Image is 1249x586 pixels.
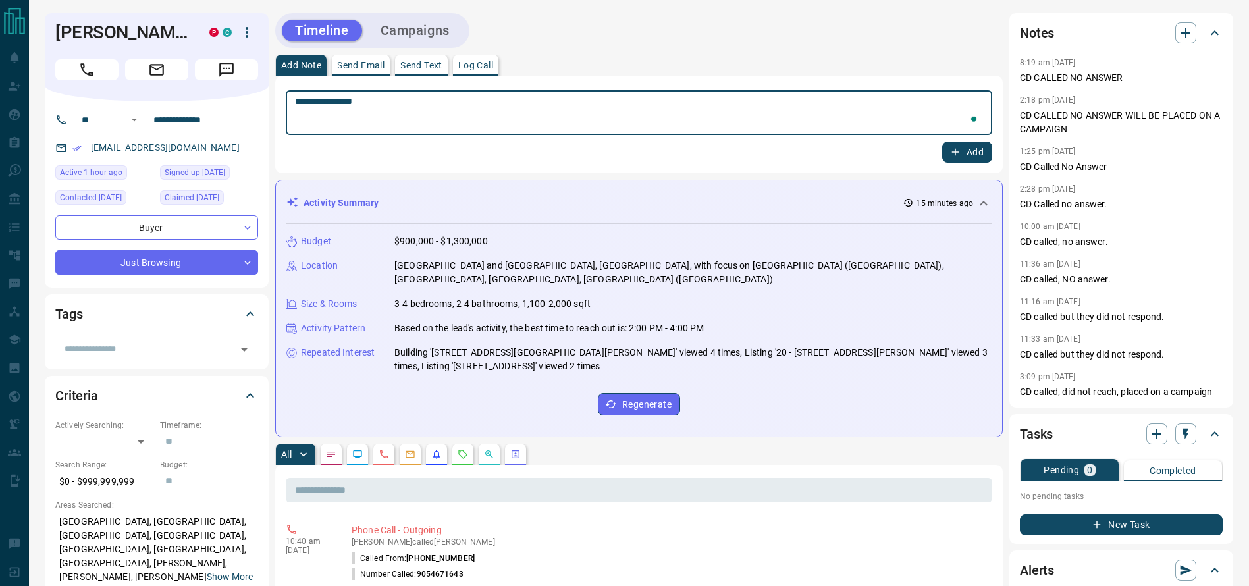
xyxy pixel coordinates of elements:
[394,259,992,286] p: [GEOGRAPHIC_DATA] and [GEOGRAPHIC_DATA], [GEOGRAPHIC_DATA], with focus on [GEOGRAPHIC_DATA] ([GEO...
[195,59,258,80] span: Message
[165,166,225,179] span: Signed up [DATE]
[1020,310,1223,324] p: CD called but they did not respond.
[301,259,338,273] p: Location
[1020,423,1053,444] h2: Tasks
[394,321,704,335] p: Based on the lead's activity, the best time to reach out is: 2:00 PM - 4:00 PM
[286,546,332,555] p: [DATE]
[55,59,119,80] span: Call
[301,234,331,248] p: Budget
[352,537,987,546] p: [PERSON_NAME] called [PERSON_NAME]
[91,142,240,153] a: [EMAIL_ADDRESS][DOMAIN_NAME]
[1020,95,1076,105] p: 2:18 pm [DATE]
[1150,466,1196,475] p: Completed
[352,568,464,580] p: Number Called:
[301,346,375,360] p: Repeated Interest
[301,321,365,335] p: Activity Pattern
[352,523,987,537] p: Phone Call - Outgoing
[1087,466,1092,475] p: 0
[1020,58,1076,67] p: 8:19 am [DATE]
[352,552,475,564] p: Called From:
[1020,109,1223,136] p: CD CALLED NO ANSWER WILL BE PLACED ON A CAMPAIGN
[207,570,253,584] button: Show More
[126,112,142,128] button: Open
[304,196,379,210] p: Activity Summary
[1020,385,1223,399] p: CD called, did not reach, placed on a campaign
[352,449,363,460] svg: Lead Browsing Activity
[55,190,153,209] div: Thu Oct 09 2025
[484,449,494,460] svg: Opportunities
[223,28,232,37] div: condos.ca
[1020,147,1076,156] p: 1:25 pm [DATE]
[281,450,292,459] p: All
[942,142,992,163] button: Add
[55,385,98,406] h2: Criteria
[1020,334,1080,344] p: 11:33 am [DATE]
[286,191,992,215] div: Activity Summary15 minutes ago
[55,459,153,471] p: Search Range:
[301,297,358,311] p: Size & Rooms
[72,144,82,153] svg: Email Verified
[1020,259,1080,269] p: 11:36 am [DATE]
[165,191,219,204] span: Claimed [DATE]
[1020,554,1223,586] div: Alerts
[282,20,362,41] button: Timeline
[1020,184,1076,194] p: 2:28 pm [DATE]
[458,449,468,460] svg: Requests
[394,234,488,248] p: $900,000 - $1,300,000
[125,59,188,80] span: Email
[431,449,442,460] svg: Listing Alerts
[1020,372,1076,381] p: 3:09 pm [DATE]
[55,298,258,330] div: Tags
[1020,514,1223,535] button: New Task
[458,61,493,70] p: Log Call
[1020,71,1223,85] p: CD CALLED NO ANSWER
[1020,222,1080,231] p: 10:00 am [DATE]
[417,570,464,579] span: 9054671643
[916,198,973,209] p: 15 minutes ago
[1020,235,1223,249] p: CD called, no answer.
[1020,160,1223,174] p: CD Called No Answer
[60,166,122,179] span: Active 1 hour ago
[55,471,153,493] p: $0 - $999,999,999
[1020,560,1054,581] h2: Alerts
[55,250,258,275] div: Just Browsing
[379,449,389,460] svg: Calls
[326,449,336,460] svg: Notes
[1020,22,1054,43] h2: Notes
[598,393,680,415] button: Regenerate
[1020,348,1223,361] p: CD called but they did not respond.
[286,537,332,546] p: 10:40 am
[281,61,321,70] p: Add Note
[1020,297,1080,306] p: 11:16 am [DATE]
[1020,198,1223,211] p: CD Called no answer.
[160,165,258,184] div: Wed Jan 15 2020
[510,449,521,460] svg: Agent Actions
[1020,418,1223,450] div: Tasks
[60,191,122,204] span: Contacted [DATE]
[55,304,82,325] h2: Tags
[160,459,258,471] p: Budget:
[160,190,258,209] div: Thu Jul 02 2020
[1044,466,1079,475] p: Pending
[55,22,190,43] h1: [PERSON_NAME]
[55,165,153,184] div: Tue Oct 14 2025
[367,20,463,41] button: Campaigns
[55,499,258,511] p: Areas Searched:
[400,61,442,70] p: Send Text
[406,554,475,563] span: [PHONE_NUMBER]
[1020,17,1223,49] div: Notes
[1020,487,1223,506] p: No pending tasks
[295,96,983,130] textarea: To enrich screen reader interactions, please activate Accessibility in Grammarly extension settings
[1020,273,1223,286] p: CD called, NO answer.
[55,419,153,431] p: Actively Searching:
[235,340,253,359] button: Open
[55,215,258,240] div: Buyer
[55,380,258,412] div: Criteria
[405,449,415,460] svg: Emails
[160,419,258,431] p: Timeframe:
[337,61,385,70] p: Send Email
[394,346,992,373] p: Building '[STREET_ADDRESS][GEOGRAPHIC_DATA][PERSON_NAME]' viewed 4 times, Listing '20 - [STREET_A...
[209,28,219,37] div: property.ca
[394,297,591,311] p: 3-4 bedrooms, 2-4 bathrooms, 1,100-2,000 sqft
